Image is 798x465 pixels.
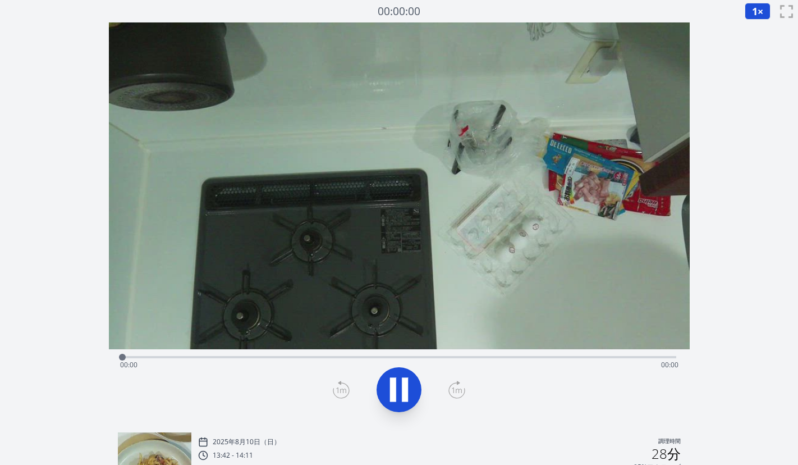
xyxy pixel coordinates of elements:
font: × [758,4,763,18]
font: 2025年8月10日（日） [213,437,281,446]
button: 1× [745,3,771,20]
font: 00:00:00 [378,3,420,19]
font: 13:42 - 14:11 [213,450,253,460]
font: 調理時間 [658,437,681,445]
font: 28分 [652,444,681,463]
font: 1 [752,4,758,18]
span: 00:00 [661,360,678,370]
